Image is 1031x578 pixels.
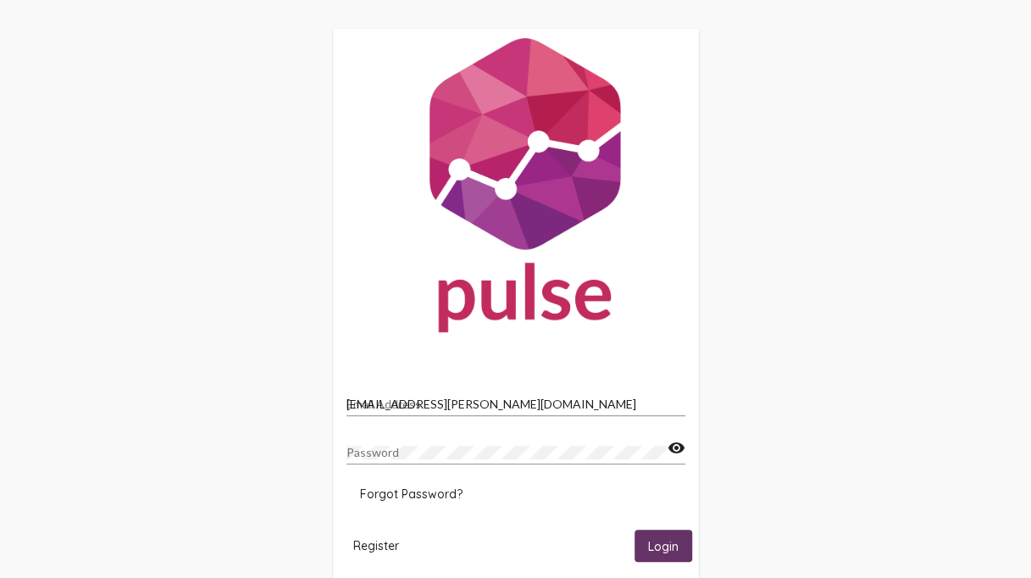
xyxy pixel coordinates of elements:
button: Forgot Password? [346,479,476,509]
span: Login [648,539,679,554]
span: Register [353,538,399,553]
span: Forgot Password? [360,486,463,502]
mat-icon: visibility [668,438,685,459]
button: Login [635,530,692,561]
button: Register [340,530,413,561]
img: Pulse For Good Logo [333,29,699,349]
